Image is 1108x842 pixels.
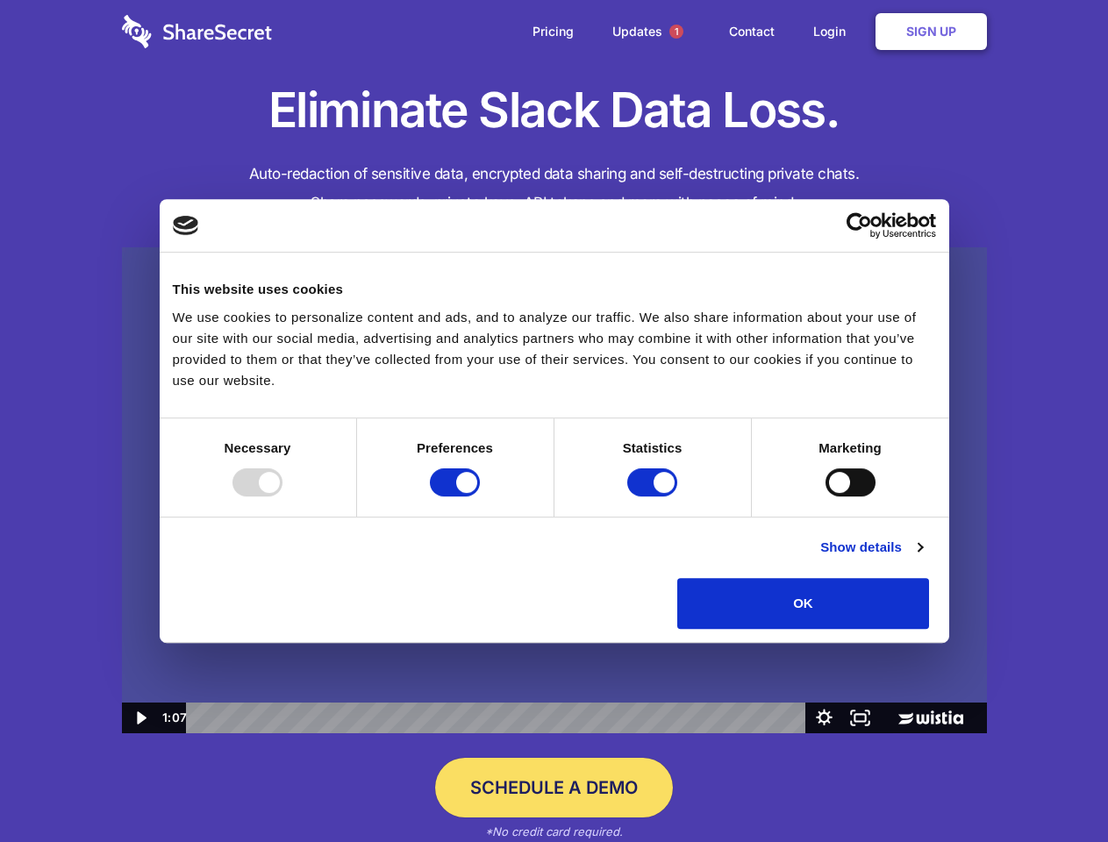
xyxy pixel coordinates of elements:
strong: Statistics [623,440,683,455]
a: Schedule a Demo [435,758,673,817]
button: Play Video [122,703,158,733]
span: 1 [669,25,683,39]
button: Fullscreen [842,703,878,733]
a: Pricing [515,4,591,59]
a: Contact [711,4,792,59]
div: We use cookies to personalize content and ads, and to analyze our traffic. We also share informat... [173,307,936,391]
img: logo-wordmark-white-trans-d4663122ce5f474addd5e946df7df03e33cb6a1c49d2221995e7729f52c070b2.svg [122,15,272,48]
a: Login [796,4,872,59]
img: logo [173,216,199,235]
a: Wistia Logo -- Learn More [878,703,986,733]
div: Playbar [200,703,797,733]
strong: Preferences [417,440,493,455]
h4: Auto-redaction of sensitive data, encrypted data sharing and self-destructing private chats. Shar... [122,160,987,218]
strong: Necessary [225,440,291,455]
button: OK [677,578,929,629]
em: *No credit card required. [485,824,623,838]
h1: Eliminate Slack Data Loss. [122,79,987,142]
strong: Marketing [818,440,882,455]
img: Sharesecret [122,247,987,734]
a: Usercentrics Cookiebot - opens in a new window [783,212,936,239]
a: Show details [820,537,922,558]
button: Show settings menu [806,703,842,733]
a: Sign Up [876,13,987,50]
div: This website uses cookies [173,279,936,300]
